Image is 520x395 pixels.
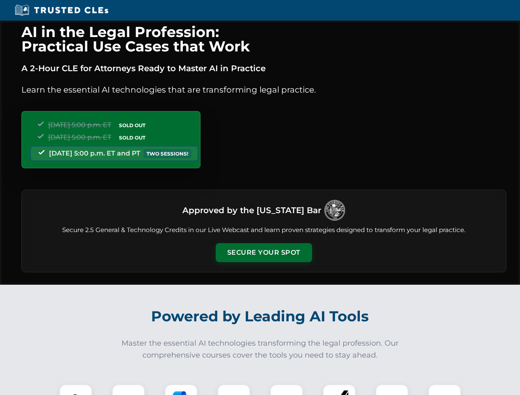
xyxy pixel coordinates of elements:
p: Secure 2.5 General & Technology Credits in our Live Webcast and learn proven strategies designed ... [32,225,496,235]
button: Secure Your Spot [216,243,312,262]
span: [DATE] 5:00 p.m. ET [48,121,111,129]
span: SOLD OUT [116,133,148,142]
span: SOLD OUT [116,121,148,130]
p: A 2-Hour CLE for Attorneys Ready to Master AI in Practice [21,62,506,75]
p: Learn the essential AI technologies that are transforming legal practice. [21,83,506,96]
img: Trusted CLEs [12,4,111,16]
p: Master the essential AI technologies transforming the legal profession. Our comprehensive courses... [116,337,404,361]
h1: AI in the Legal Profession: Practical Use Cases that Work [21,25,506,53]
img: Logo [324,200,345,221]
span: [DATE] 5:00 p.m. ET [48,133,111,141]
h3: Approved by the [US_STATE] Bar [182,203,321,218]
h2: Powered by Leading AI Tools [32,302,488,331]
